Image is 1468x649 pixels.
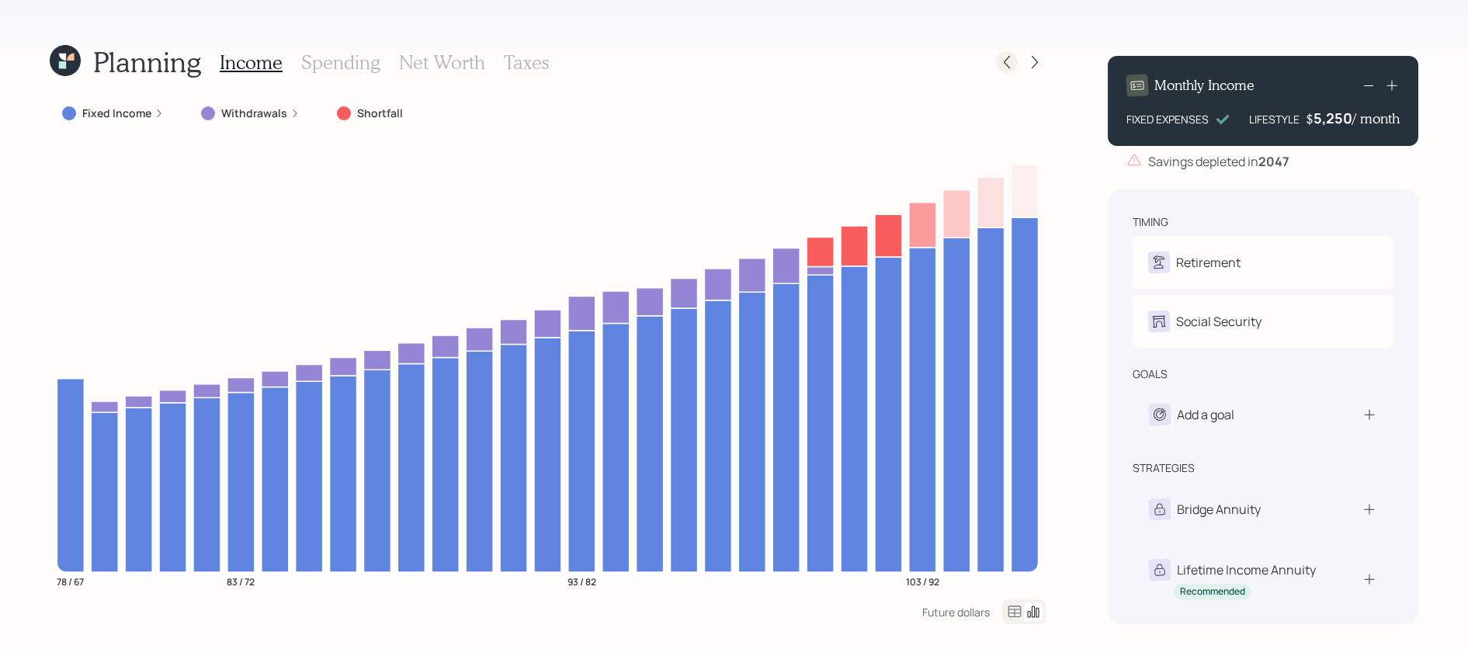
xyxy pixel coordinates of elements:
[1177,560,1316,579] div: Lifetime Income Annuity
[567,574,596,588] tspan: 93 / 82
[93,45,201,78] h1: Planning
[1352,110,1400,127] h4: / month
[1176,312,1262,331] div: Social Security
[1133,366,1168,382] div: goals
[220,51,283,74] h3: Income
[357,106,403,121] label: Shortfall
[1133,214,1168,230] div: timing
[227,574,255,588] tspan: 83 / 72
[1314,109,1352,127] div: 5,250
[1154,77,1255,94] h4: Monthly Income
[221,106,287,121] label: Withdrawals
[1180,585,1245,599] div: Recommended
[399,51,485,74] h3: Net Worth
[1176,253,1241,272] div: Retirement
[1177,405,1234,424] div: Add a goal
[301,51,380,74] h3: Spending
[1177,500,1261,519] div: Bridge Annuity
[1133,460,1195,476] div: strategies
[1249,111,1300,127] div: LIFESTYLE
[57,574,84,588] tspan: 78 / 67
[1306,110,1314,127] h4: $
[82,106,151,121] label: Fixed Income
[1258,153,1289,170] b: 2047
[922,605,990,619] div: Future dollars
[1148,152,1289,171] div: Savings depleted in
[1126,111,1209,127] div: FIXED EXPENSES
[906,574,939,588] tspan: 103 / 92
[504,51,549,74] h3: Taxes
